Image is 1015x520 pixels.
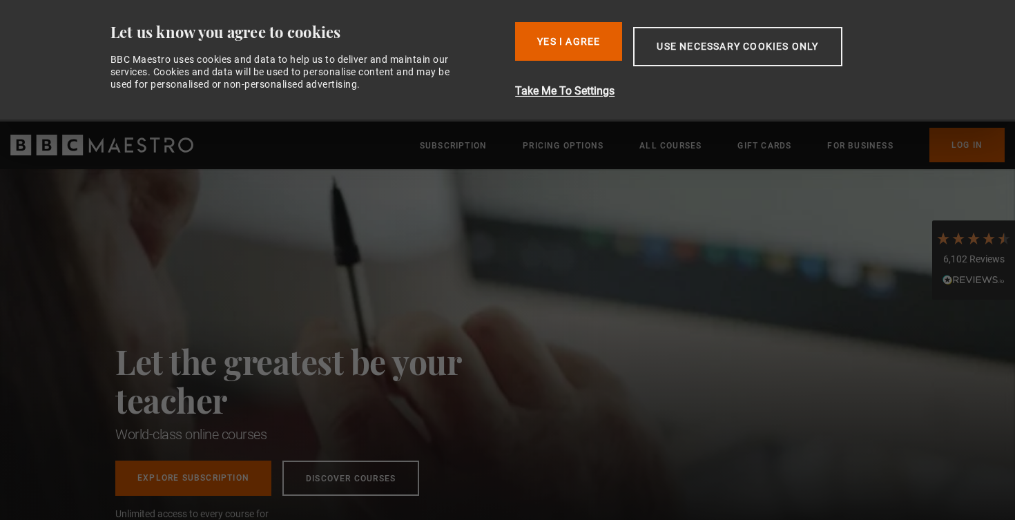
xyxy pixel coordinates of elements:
h2: Let the greatest be your teacher [115,342,523,419]
a: Discover Courses [282,461,419,496]
svg: BBC Maestro [10,135,193,155]
a: Explore Subscription [115,461,271,496]
div: BBC Maestro uses cookies and data to help us to deliver and maintain our services. Cookies and da... [110,53,465,91]
a: Pricing Options [523,139,603,153]
button: Yes I Agree [515,22,622,61]
div: 6,102 ReviewsRead All Reviews [932,220,1015,300]
img: REVIEWS.io [942,275,1005,285]
a: For business [827,139,893,153]
button: Take Me To Settings [515,83,915,99]
h1: World-class online courses [115,425,523,444]
a: Subscription [420,139,487,153]
div: Read All Reviews [936,273,1012,289]
div: 4.7 Stars [936,231,1012,246]
a: Gift Cards [737,139,791,153]
nav: Primary [420,128,1005,162]
a: All Courses [639,139,702,153]
div: 6,102 Reviews [936,253,1012,267]
a: Log In [929,128,1005,162]
button: Use necessary cookies only [633,27,842,66]
div: Let us know you agree to cookies [110,22,505,42]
